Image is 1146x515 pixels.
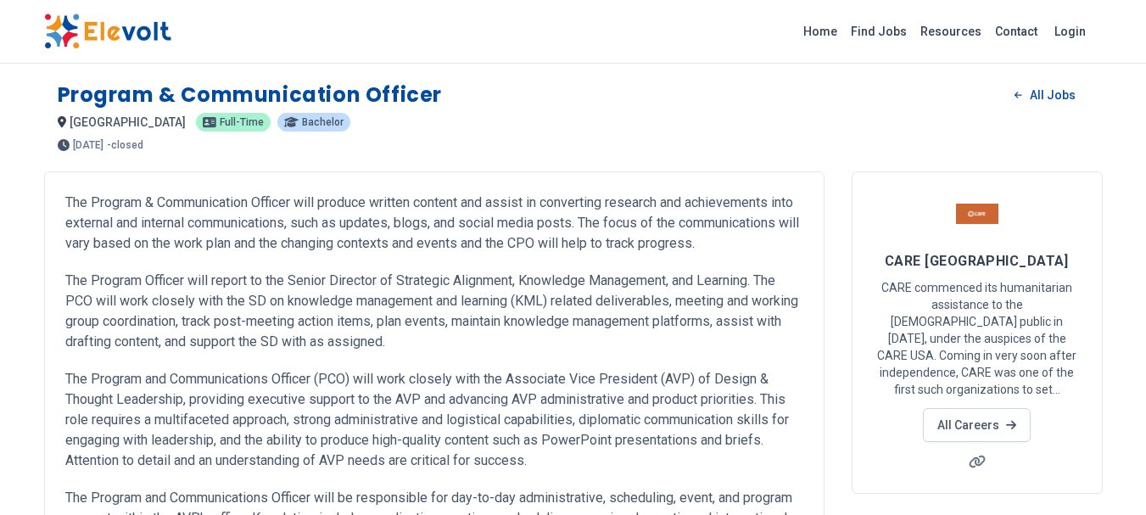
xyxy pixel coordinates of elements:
[44,14,171,49] img: Elevolt
[58,81,443,109] h1: Program & Communication Officer
[70,115,186,129] span: [GEOGRAPHIC_DATA]
[956,193,998,235] img: CARE Kenya
[65,271,803,352] p: The Program Officer will report to the Senior Director of Strategic Alignment, Knowledge Manageme...
[1001,82,1088,108] a: All Jobs
[302,117,344,127] span: Bachelor
[797,18,844,45] a: Home
[107,140,143,150] p: - closed
[220,117,264,127] span: Full-time
[923,408,1031,442] a: All Careers
[988,18,1044,45] a: Contact
[1044,14,1096,48] a: Login
[873,279,1082,398] p: CARE commenced its humanitarian assistance to the [DEMOGRAPHIC_DATA] public in [DATE], under the ...
[914,18,988,45] a: Resources
[65,369,803,471] p: The Program and Communications Officer (PCO) will work closely with the Associate Vice President ...
[65,193,803,254] p: The Program & Communication Officer will produce written content and assist in converting researc...
[885,253,1069,269] span: CARE [GEOGRAPHIC_DATA]
[844,18,914,45] a: Find Jobs
[73,140,103,150] span: [DATE]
